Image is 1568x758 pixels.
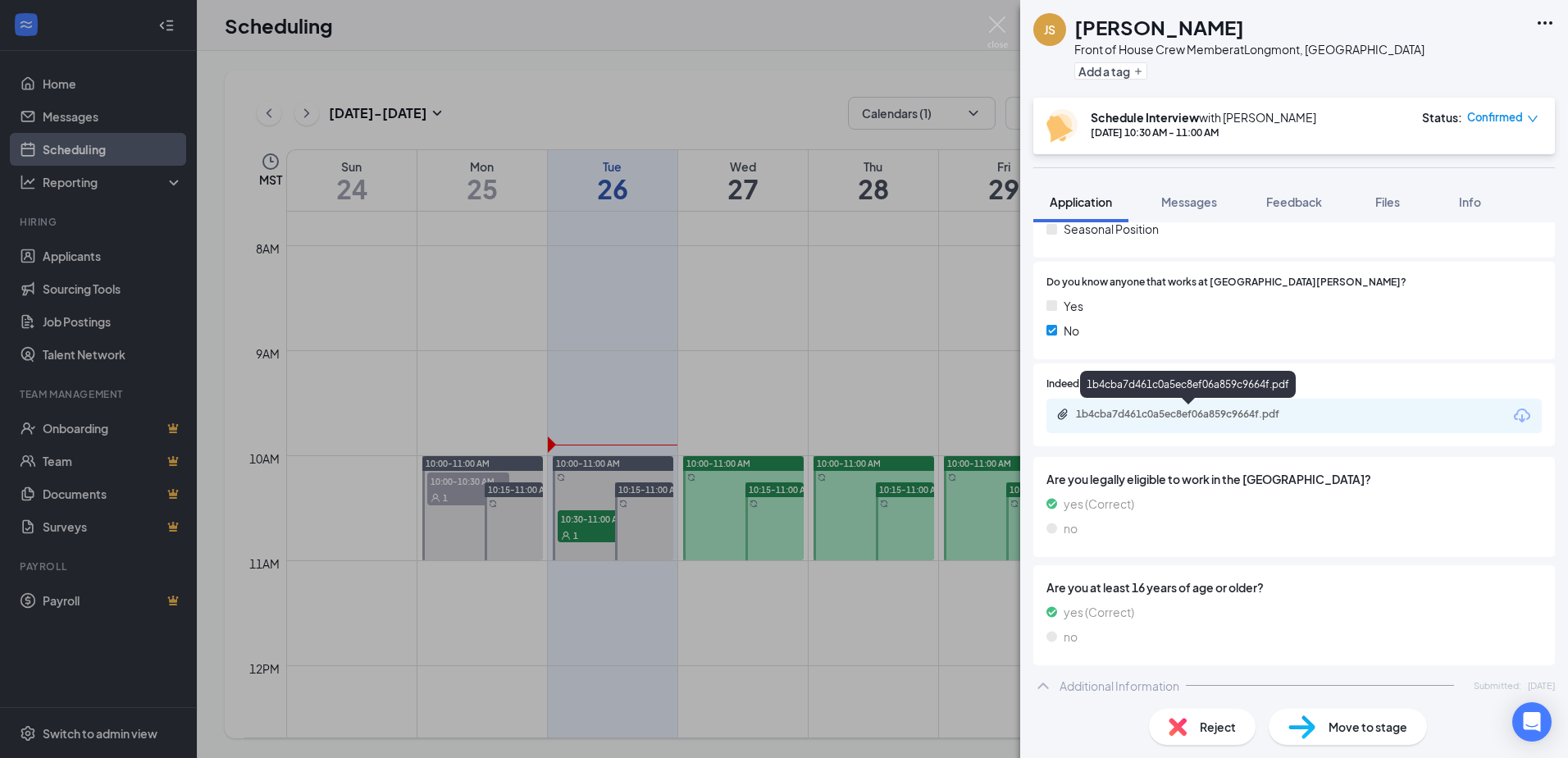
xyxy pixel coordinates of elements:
span: Feedback [1266,194,1322,209]
span: Reject [1200,718,1236,736]
div: with [PERSON_NAME] [1091,109,1316,126]
span: Application [1050,194,1112,209]
svg: Paperclip [1056,408,1069,421]
span: Indeed Resume [1046,377,1119,392]
span: no [1064,519,1078,537]
span: Confirmed [1467,109,1523,126]
div: [DATE] 10:30 AM - 11:00 AM [1091,126,1316,139]
span: Info [1459,194,1481,209]
span: Files [1375,194,1400,209]
div: Front of House Crew Member at Longmont, [GEOGRAPHIC_DATA] [1074,41,1424,57]
span: down [1527,113,1538,125]
div: JS [1044,21,1055,38]
span: Messages [1161,194,1217,209]
span: Submitted: [1474,678,1521,692]
svg: ChevronUp [1033,676,1053,696]
div: 1b4cba7d461c0a5ec8ef06a859c9664f.pdf [1080,371,1296,398]
span: yes (Correct) [1064,495,1134,513]
span: No [1064,322,1079,340]
a: Paperclip1b4cba7d461c0a5ec8ef06a859c9664f.pdf [1056,408,1322,423]
svg: Ellipses [1535,13,1555,33]
span: Yes [1064,297,1083,315]
div: Additional Information [1060,678,1179,694]
span: Seasonal Position [1064,220,1159,238]
span: Are you legally eligible to work in the [GEOGRAPHIC_DATA]? [1046,470,1542,488]
svg: Download [1512,406,1532,426]
span: Move to stage [1329,718,1407,736]
div: Status : [1422,109,1462,126]
div: 1b4cba7d461c0a5ec8ef06a859c9664f.pdf [1076,408,1306,421]
span: Are you at least 16 years of age or older? [1046,578,1542,596]
button: PlusAdd a tag [1074,62,1147,80]
b: Schedule Interview [1091,110,1199,125]
h1: [PERSON_NAME] [1074,13,1244,41]
span: Do you know anyone that works at [GEOGRAPHIC_DATA][PERSON_NAME]? [1046,275,1406,290]
span: no [1064,628,1078,646]
span: [DATE] [1528,678,1555,692]
svg: Plus [1133,66,1143,76]
div: Open Intercom Messenger [1512,702,1552,742]
span: yes (Correct) [1064,603,1134,621]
